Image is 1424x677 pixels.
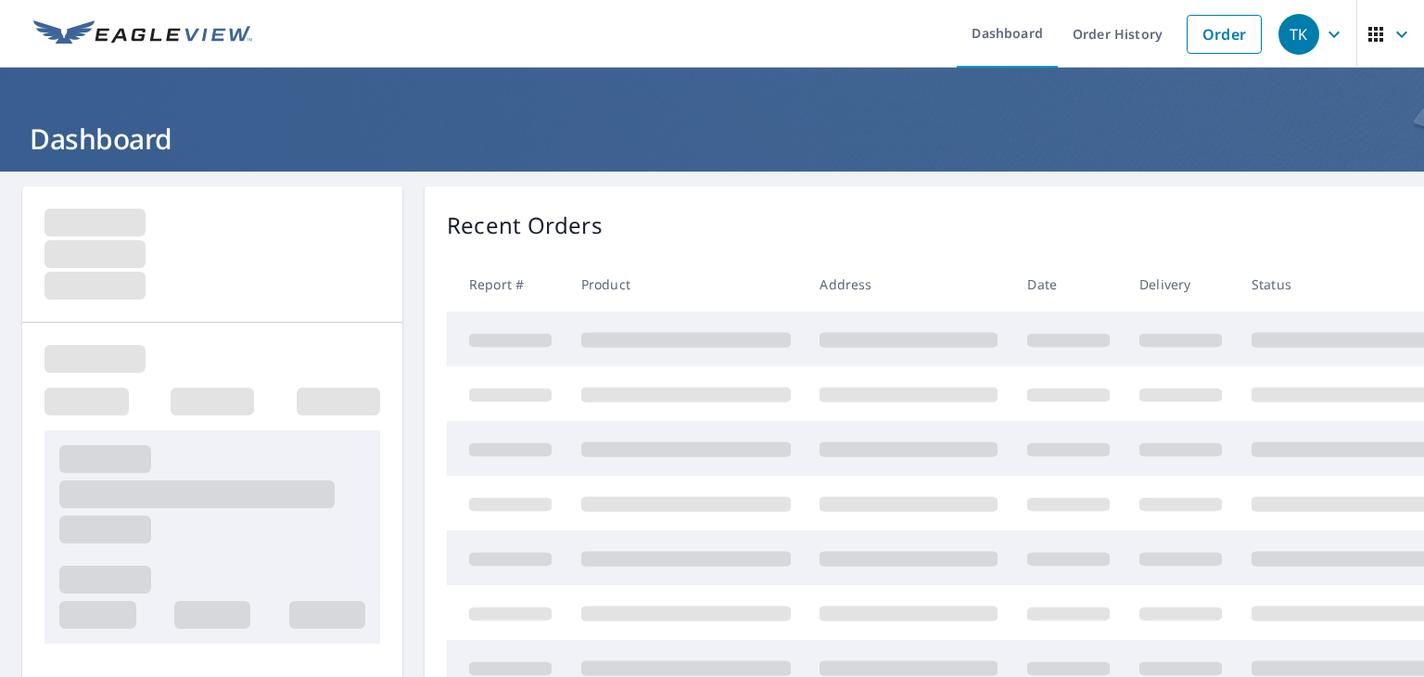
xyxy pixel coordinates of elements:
th: Delivery [1125,257,1237,312]
h1: Dashboard [22,120,1402,158]
th: Report # [447,257,566,312]
th: Date [1012,257,1125,312]
div: TK [1278,14,1319,55]
th: Product [566,257,806,312]
img: EV Logo [33,20,252,48]
p: Recent Orders [447,209,603,242]
a: Order [1187,15,1262,54]
th: Address [805,257,1012,312]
